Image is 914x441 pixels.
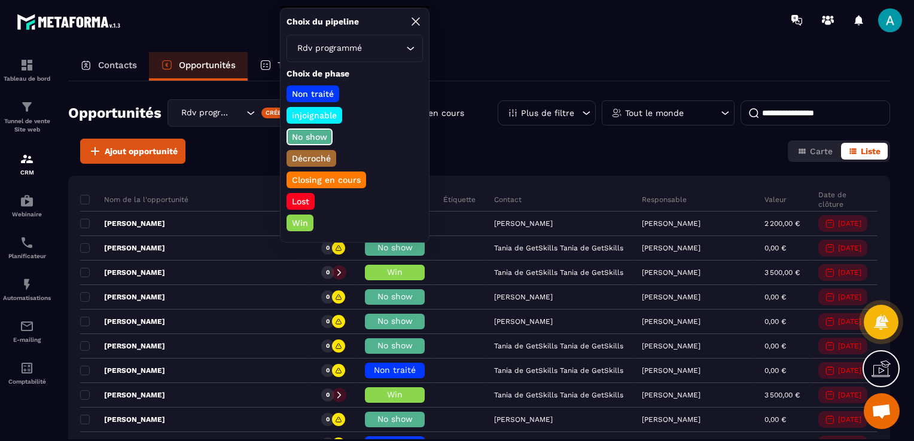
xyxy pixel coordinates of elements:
p: Tout le monde [625,109,684,117]
input: Search for option [231,106,243,120]
p: injoignable [290,109,339,121]
button: Ajout opportunité [80,139,185,164]
p: Étiquette [443,195,476,204]
p: [DATE] [838,342,861,350]
h2: Opportunités [68,101,162,125]
p: [DATE] [838,219,861,228]
img: accountant [20,361,34,375]
p: Choix de phase [287,68,423,79]
p: [PERSON_NAME] [642,268,700,277]
img: logo [17,11,124,33]
p: Responsable [642,195,687,204]
span: Win [387,267,403,277]
p: E-mailing [3,336,51,343]
p: [PERSON_NAME] [642,342,700,350]
p: 0,00 € [764,317,786,326]
p: [PERSON_NAME] [642,415,700,424]
img: automations [20,194,34,208]
p: Contact [494,195,522,204]
span: Non traité [374,365,416,375]
p: Planificateur [3,253,51,259]
p: [PERSON_NAME] [80,292,165,302]
p: [PERSON_NAME] [642,317,700,326]
div: Search for option [167,99,293,127]
span: No show [377,243,413,252]
a: Opportunités [149,52,248,81]
p: 0,00 € [764,293,786,301]
button: Carte [790,143,840,160]
p: Closing en cours [290,174,362,186]
input: Search for option [364,42,403,55]
span: Carte [810,146,833,156]
img: email [20,319,34,333]
p: CRM [3,169,51,176]
span: No show [377,341,413,350]
p: Tâches [278,60,308,71]
p: 0 [326,342,330,350]
p: Nom de la l'opportunité [80,195,188,204]
p: 3 500,00 € [764,268,800,277]
p: [DATE] [838,293,861,301]
div: Ouvrir le chat [864,393,900,429]
p: Non traité [290,88,336,100]
p: [PERSON_NAME] [642,244,700,252]
p: [DATE] [838,268,861,277]
p: [DATE] [838,317,861,326]
span: Rdv programmé [178,106,231,120]
p: [PERSON_NAME] [80,390,165,400]
img: formation [20,58,34,72]
p: Valeur [764,195,787,204]
p: Contacts [98,60,137,71]
img: formation [20,152,34,166]
p: [PERSON_NAME] [642,293,700,301]
span: No show [377,292,413,301]
p: [PERSON_NAME] [642,366,700,375]
p: 0,00 € [764,342,786,350]
p: [PERSON_NAME] [80,243,165,253]
span: Win [387,390,403,399]
p: 0 [326,268,330,277]
button: Liste [841,143,888,160]
p: [PERSON_NAME] [80,268,165,277]
p: 2 200,00 € [764,219,800,228]
p: [PERSON_NAME] [80,415,165,424]
p: 0 [326,391,330,399]
div: Créer [261,108,291,118]
p: [PERSON_NAME] [642,391,700,399]
p: 0 [326,415,330,424]
p: Opportunités [179,60,236,71]
a: schedulerschedulerPlanificateur [3,226,51,268]
a: Contacts [68,52,149,81]
p: Webinaire [3,211,51,218]
p: [PERSON_NAME] [80,341,165,351]
p: Plus de filtre [521,109,574,117]
p: Tableau de bord [3,75,51,82]
p: Décroché [290,152,333,164]
img: scheduler [20,235,34,250]
span: No show [377,414,413,424]
p: [DATE] [838,391,861,399]
a: formationformationCRM [3,143,51,185]
span: No show [377,316,413,326]
p: Automatisations [3,295,51,301]
p: Win [290,217,310,229]
div: Search for option [287,35,423,62]
p: 0 [326,293,330,301]
p: Date de clôture [818,190,868,209]
p: 0 [326,244,330,252]
span: Ajout opportunité [105,145,178,157]
p: 0,00 € [764,415,786,424]
p: Comptabilité [3,378,51,385]
p: [DATE] [838,415,861,424]
a: Tâches [248,52,320,81]
a: emailemailE-mailing [3,310,51,352]
p: [PERSON_NAME] [80,219,165,228]
p: 0,00 € [764,366,786,375]
p: 0 [326,366,330,375]
p: Choix du pipeline [287,16,359,27]
p: 3 500,00 € [764,391,800,399]
p: 0 [326,317,330,326]
p: [DATE] [838,366,861,375]
span: Rdv programmé [294,42,364,55]
p: Lost [290,195,311,207]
